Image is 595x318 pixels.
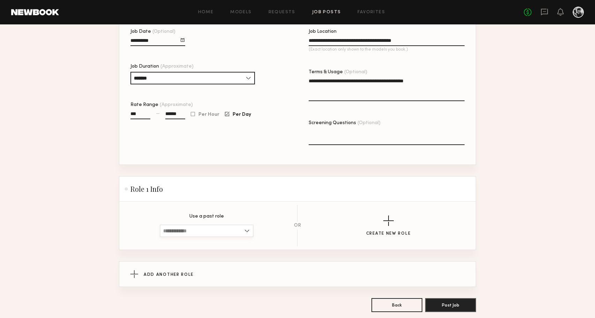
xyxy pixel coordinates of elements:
div: Rate Range [130,103,286,107]
div: Screening Questions [309,121,465,126]
span: (Optional) [344,70,367,75]
span: Per Day [233,113,251,117]
textarea: Screening Questions(Optional) [309,128,465,145]
a: Favorites [357,10,385,15]
a: Requests [269,10,295,15]
div: Terms & Usage [309,70,465,75]
span: (Approximate) [160,64,194,69]
span: Add Another Role [144,273,194,277]
div: OR [294,223,301,228]
span: (Optional) [357,121,381,126]
span: (Approximate) [160,103,193,107]
button: Add Another Role [119,262,476,287]
a: Models [230,10,251,15]
button: Create New Role [366,215,411,236]
p: (Exact location only shown to the models you book.) [309,47,465,52]
button: Post Job [425,298,476,312]
input: Job Location(Exact location only shown to the models you book.) [309,38,465,46]
h2: Role 1 Info [125,185,163,193]
textarea: Terms & Usage(Optional) [309,77,465,101]
a: Job Posts [312,10,341,15]
div: Job Duration [130,64,255,69]
button: Back [371,298,422,312]
span: (Optional) [152,29,175,34]
a: Home [198,10,214,15]
div: — [156,111,160,116]
div: Create New Role [366,232,411,236]
span: Per Hour [198,113,219,117]
p: Use a past role [189,214,224,219]
div: Job Location [309,29,465,34]
div: Job Date [130,29,185,34]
